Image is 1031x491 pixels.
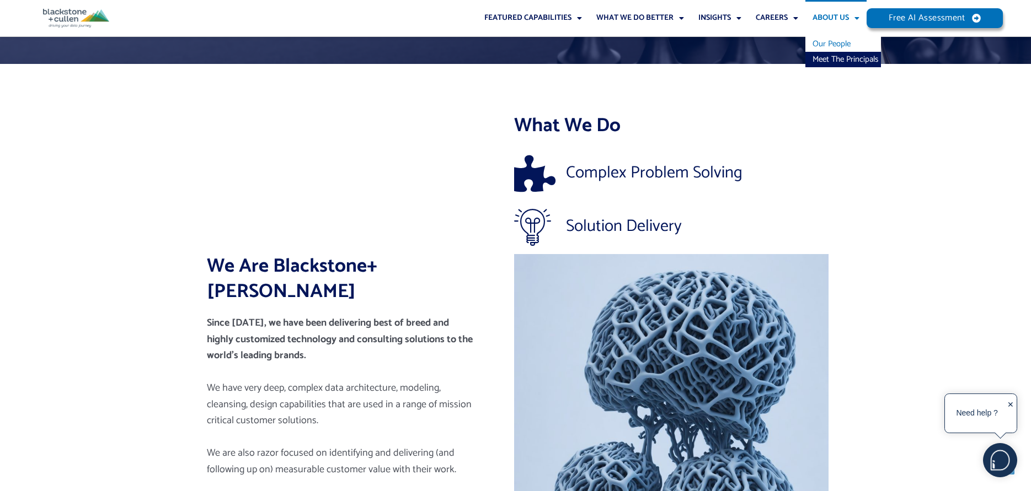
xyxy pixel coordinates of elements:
a: Free AI Assessment [867,8,1003,28]
span: We have very deep, complex data architecture, modeling, cleansing, design capabilities that are u... [207,380,472,429]
img: users%2F5SSOSaKfQqXq3cFEnIZRYMEs4ra2%2Fmedia%2Fimages%2F-Bulle%20blanche%20sans%20fond%20%2B%20ma... [984,444,1017,477]
div: Need help ? [947,396,1007,431]
a: Our People [805,36,881,52]
a: Solution Delivery [514,208,829,245]
h2: What We Do [514,114,829,139]
div: ✕ [1007,397,1014,431]
ul: About Us [805,36,881,67]
a: Meet The Principals [805,52,881,67]
span: Solution Delivery [563,218,682,235]
span: We are also razor focused on identifying and delivering (and following up on) measurable customer... [207,445,456,478]
span: Complex Problem Solving [563,165,742,181]
a: Complex Problem Solving [514,155,829,192]
span: Free AI Assessment [889,14,965,23]
span: Since [DATE], we have been delivering best of breed and highly customized technology and consulti... [207,315,473,364]
h2: We Are Blackstone+[PERSON_NAME] [207,254,510,304]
